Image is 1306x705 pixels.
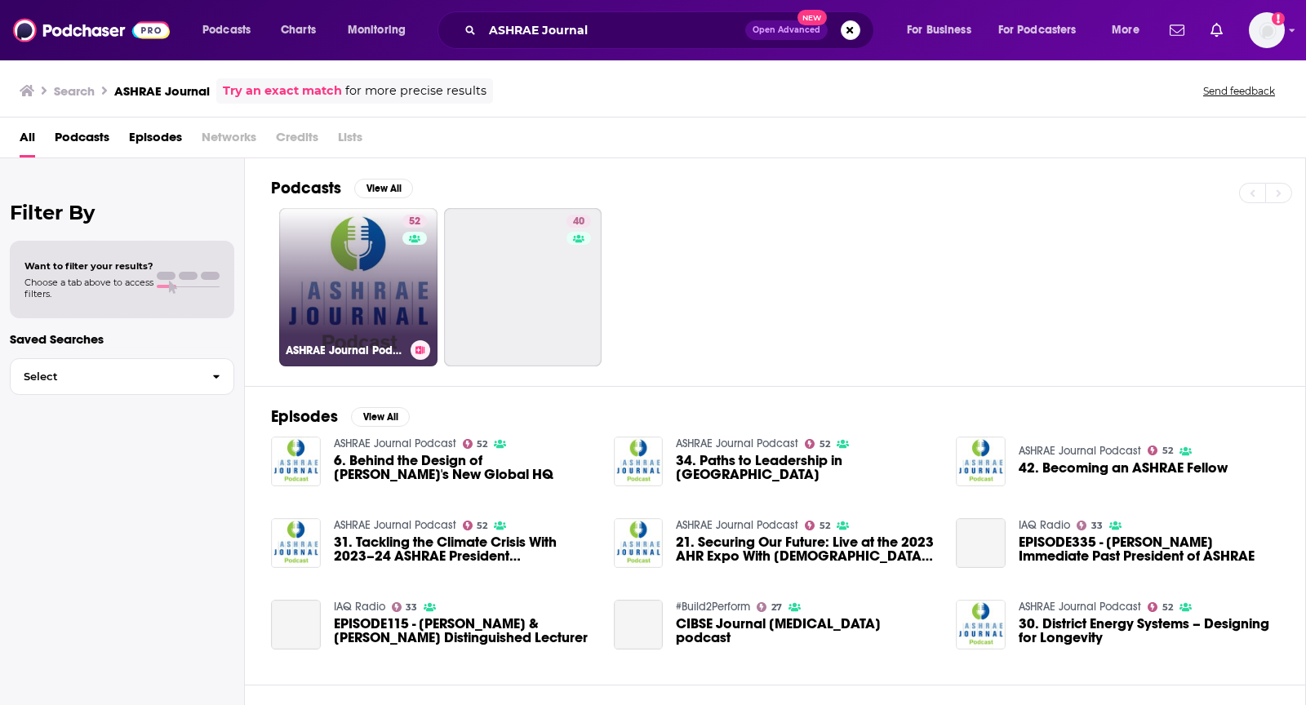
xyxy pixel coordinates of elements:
[334,600,385,614] a: IAQ Radio
[402,215,427,228] a: 52
[1019,535,1279,563] a: EPISODE335 - Bill Bahnfleth Immediate Past President of ASHRAE
[334,518,456,532] a: ASHRAE Journal Podcast
[614,600,664,650] a: CIBSE Journal Covid 19 podcast
[406,604,417,611] span: 33
[614,437,664,486] a: 34. Paths to Leadership in ASHRAE
[191,17,272,43] button: open menu
[820,522,830,530] span: 52
[271,406,338,427] h2: Episodes
[1091,522,1103,530] span: 33
[676,454,936,481] a: 34. Paths to Leadership in ASHRAE
[463,521,488,530] a: 52
[676,617,936,645] span: CIBSE Journal [MEDICAL_DATA] podcast
[805,521,830,530] a: 52
[1112,19,1139,42] span: More
[271,600,321,650] a: EPISODE115 - Professor T. Lee & Robert Bean -ASHRAE Distinguished Lecturer
[281,19,316,42] span: Charts
[334,454,594,481] span: 6. Behind the Design of [PERSON_NAME]'s New Global HQ
[279,208,438,366] a: 52ASHRAE Journal Podcast
[202,124,256,157] span: Networks
[24,277,153,299] span: Choose a tab above to access filters.
[956,600,1006,650] img: 30. District Energy Systems – Designing for Longevity
[55,124,109,157] a: Podcasts
[334,535,594,563] a: 31. Tackling the Climate Crisis With 2023–24 ASHRAE President Ginger Scoggins
[392,602,418,612] a: 33
[1249,12,1285,48] button: Show profile menu
[354,179,413,198] button: View All
[676,617,936,645] a: CIBSE Journal Covid 19 podcast
[463,439,488,449] a: 52
[270,17,326,43] a: Charts
[1148,446,1173,455] a: 52
[757,602,782,612] a: 27
[286,344,404,357] h3: ASHRAE Journal Podcast
[13,15,170,46] img: Podchaser - Follow, Share and Rate Podcasts
[11,371,199,382] span: Select
[1148,602,1173,612] a: 52
[129,124,182,157] span: Episodes
[334,535,594,563] span: 31. Tackling the Climate Crisis With 2023–24 ASHRAE President [PERSON_NAME]
[676,600,750,614] a: #Build2Perform
[745,20,828,40] button: Open AdvancedNew
[573,214,584,230] span: 40
[10,331,234,347] p: Saved Searches
[956,437,1006,486] img: 42. Becoming an ASHRAE Fellow
[1272,12,1285,25] svg: Add a profile image
[1019,444,1141,458] a: ASHRAE Journal Podcast
[271,437,321,486] img: 6. Behind the Design of ASHRAE's New Global HQ
[24,260,153,272] span: Want to filter your results?
[1019,518,1070,532] a: IAQ Radio
[1162,447,1173,454] span: 52
[409,214,420,230] span: 52
[114,83,210,99] h3: ASHRAE Journal
[453,11,890,49] div: Search podcasts, credits, & more...
[334,454,594,481] a: 6. Behind the Design of ASHRAE's New Global HQ
[271,178,413,198] a: PodcastsView All
[1019,461,1228,475] a: 42. Becoming an ASHRAE Fellow
[1198,84,1280,98] button: Send feedback
[614,518,664,568] img: 21. Securing Our Future: Live at the 2023 AHR Expo With ASHRAE President Farooq Mehboob
[477,441,487,448] span: 52
[444,208,602,366] a: 40
[805,439,830,449] a: 52
[1100,17,1160,43] button: open menu
[271,518,321,568] img: 31. Tackling the Climate Crisis With 2023–24 ASHRAE President Ginger Scoggins
[482,17,745,43] input: Search podcasts, credits, & more...
[334,617,594,645] span: EPISODE115 - [PERSON_NAME] & [PERSON_NAME] Distinguished Lecturer
[676,454,936,481] span: 34. Paths to Leadership in [GEOGRAPHIC_DATA]
[223,82,342,100] a: Try an exact match
[676,535,936,563] a: 21. Securing Our Future: Live at the 2023 AHR Expo With ASHRAE President Farooq Mehboob
[10,201,234,224] h2: Filter By
[998,19,1077,42] span: For Podcasters
[753,26,820,34] span: Open Advanced
[338,124,362,157] span: Lists
[1162,604,1173,611] span: 52
[271,178,341,198] h2: Podcasts
[1019,617,1279,645] a: 30. District Energy Systems – Designing for Longevity
[334,617,594,645] a: EPISODE115 - Professor T. Lee & Robert Bean -ASHRAE Distinguished Lecturer
[477,522,487,530] span: 52
[771,604,782,611] span: 27
[676,437,798,450] a: ASHRAE Journal Podcast
[956,518,1006,568] a: EPISODE335 - Bill Bahnfleth Immediate Past President of ASHRAE
[676,535,936,563] span: 21. Securing Our Future: Live at the 2023 AHR Expo With [DEMOGRAPHIC_DATA] President [PERSON_NAME]
[345,82,486,100] span: for more precise results
[797,10,827,25] span: New
[1077,521,1103,530] a: 33
[566,215,591,228] a: 40
[348,19,406,42] span: Monitoring
[20,124,35,157] a: All
[988,17,1100,43] button: open menu
[334,437,456,450] a: ASHRAE Journal Podcast
[10,358,234,395] button: Select
[895,17,992,43] button: open menu
[336,17,427,43] button: open menu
